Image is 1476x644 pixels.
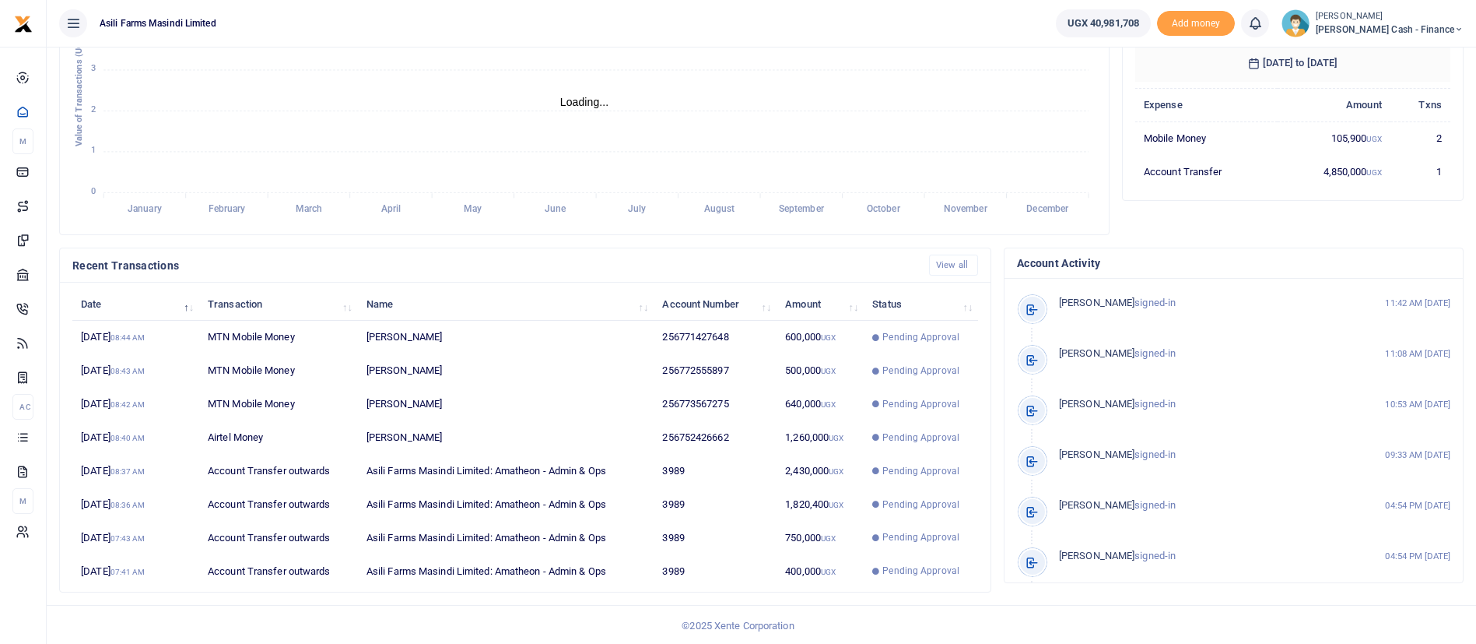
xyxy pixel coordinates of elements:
[1281,9,1464,37] a: profile-user [PERSON_NAME] [PERSON_NAME] Cash - Finance
[110,534,145,543] small: 07:43 AM
[358,421,654,455] td: [PERSON_NAME]
[199,455,358,488] td: Account Transfer outwards
[72,321,199,354] td: [DATE]
[93,16,223,30] span: Asili Farms Masindi Limited
[1135,155,1278,188] td: Account Transfer
[1157,11,1235,37] li: Toup your wallet
[74,31,84,147] text: Value of Transactions (UGX )
[777,488,864,522] td: 1,820,400
[1050,9,1157,37] li: Wallet ballance
[72,257,917,274] h4: Recent Transactions
[654,455,777,488] td: 3989
[929,255,978,276] a: View all
[12,488,33,514] li: M
[882,498,959,512] span: Pending Approval
[1135,88,1278,121] th: Expense
[358,321,654,354] td: [PERSON_NAME]
[128,204,162,215] tspan: January
[882,530,959,544] span: Pending Approval
[1059,499,1134,511] span: [PERSON_NAME]
[882,464,959,478] span: Pending Approval
[821,333,836,342] small: UGX
[829,467,843,476] small: UGX
[72,455,199,488] td: [DATE]
[821,367,836,375] small: UGX
[779,204,825,215] tspan: September
[704,204,735,215] tspan: August
[199,287,358,321] th: Transaction: activate to sort column ascending
[1026,204,1069,215] tspan: December
[654,354,777,388] td: 256772555897
[110,434,145,442] small: 08:40 AM
[1390,88,1450,121] th: Txns
[1278,121,1390,155] td: 105,900
[882,564,959,578] span: Pending Approval
[464,204,482,215] tspan: May
[1135,121,1278,155] td: Mobile Money
[72,521,199,554] td: [DATE]
[1059,550,1134,561] span: [PERSON_NAME]
[654,554,777,587] td: 3989
[72,388,199,421] td: [DATE]
[358,287,654,321] th: Name: activate to sort column ascending
[296,204,323,215] tspan: March
[91,64,96,74] tspan: 3
[1385,499,1450,512] small: 04:54 PM [DATE]
[1059,396,1352,413] p: signed-in
[72,287,199,321] th: Date: activate to sort column descending
[1056,9,1151,37] a: UGX 40,981,708
[110,568,145,576] small: 07:41 AM
[72,488,199,522] td: [DATE]
[1059,498,1352,514] p: signed-in
[14,17,33,29] a: logo-small logo-large logo-large
[654,321,777,354] td: 256771427648
[1366,168,1381,177] small: UGX
[777,421,864,455] td: 1,260,000
[91,104,96,114] tspan: 2
[654,388,777,421] td: 256773567275
[1059,346,1352,362] p: signed-in
[1385,550,1450,563] small: 04:54 PM [DATE]
[1059,398,1134,410] span: [PERSON_NAME]
[1385,398,1450,411] small: 10:53 AM [DATE]
[777,354,864,388] td: 500,000
[199,354,358,388] td: MTN Mobile Money
[72,554,199,587] td: [DATE]
[1278,88,1390,121] th: Amount
[1385,297,1450,310] small: 11:42 AM [DATE]
[1017,255,1450,272] h4: Account Activity
[864,287,978,321] th: Status: activate to sort column ascending
[654,287,777,321] th: Account Number: activate to sort column ascending
[110,501,145,509] small: 08:36 AM
[1059,347,1134,359] span: [PERSON_NAME]
[110,400,145,409] small: 08:42 AM
[882,364,959,378] span: Pending Approval
[199,421,358,455] td: Airtel Money
[199,388,358,421] td: MTN Mobile Money
[358,388,654,421] td: [PERSON_NAME]
[1059,447,1352,463] p: signed-in
[358,521,654,554] td: Asili Farms Masindi Limited: Amatheon - Admin & Ops
[1385,449,1450,462] small: 09:33 AM [DATE]
[199,521,358,554] td: Account Transfer outwards
[110,333,145,342] small: 08:44 AM
[209,204,246,215] tspan: February
[1390,155,1450,188] td: 1
[381,204,401,215] tspan: April
[1157,16,1235,28] a: Add money
[199,554,358,587] td: Account Transfer outwards
[777,388,864,421] td: 640,000
[1390,121,1450,155] td: 2
[1316,10,1464,23] small: [PERSON_NAME]
[821,534,836,543] small: UGX
[882,397,959,411] span: Pending Approval
[560,96,609,108] text: Loading...
[1059,449,1134,460] span: [PERSON_NAME]
[777,521,864,554] td: 750,000
[12,394,33,420] li: Ac
[777,321,864,354] td: 600,000
[14,15,33,33] img: logo-small
[1068,16,1139,31] span: UGX 40,981,708
[821,568,836,576] small: UGX
[72,421,199,455] td: [DATE]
